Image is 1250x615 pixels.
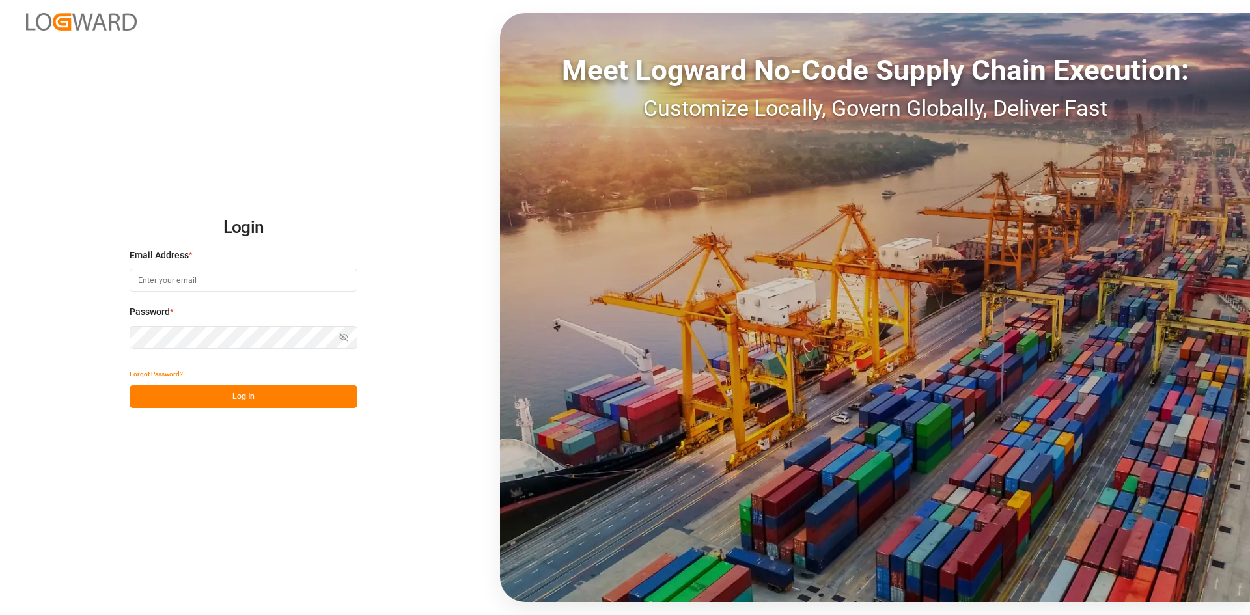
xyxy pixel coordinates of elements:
[26,13,137,31] img: Logward_new_orange.png
[130,305,170,319] span: Password
[130,362,183,385] button: Forgot Password?
[500,49,1250,92] div: Meet Logward No-Code Supply Chain Execution:
[500,92,1250,125] div: Customize Locally, Govern Globally, Deliver Fast
[130,269,357,292] input: Enter your email
[130,249,189,262] span: Email Address
[130,207,357,249] h2: Login
[130,385,357,408] button: Log In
